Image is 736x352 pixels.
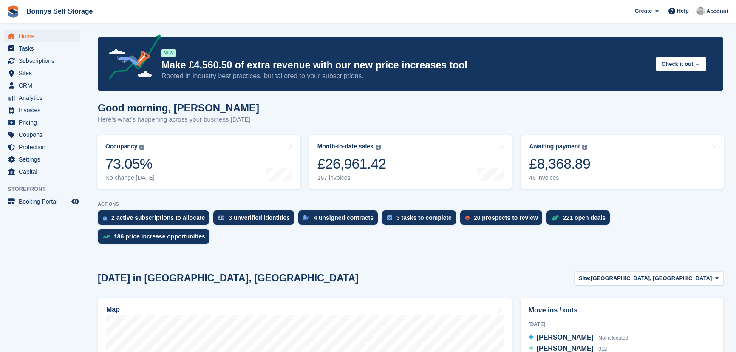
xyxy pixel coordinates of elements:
[19,30,70,42] span: Home
[4,92,80,104] a: menu
[582,145,587,150] img: icon-info-grey-7440780725fd019a000dd9b08b2336e03edf1995a4989e88bcd33f0948082b44.svg
[103,235,110,238] img: price_increase_opportunities-93ffe204e8149a01c8c9dc8f82e8f89637d9d84a8eef4429ea346261dce0b2c0.svg
[23,4,96,18] a: Bonnys Self Storage
[563,214,606,221] div: 221 open deals
[552,215,559,221] img: deal-1b604bf984904fb50ccaf53a9ad4b4a5d6e5aea283cecdc64d6e3604feb123c2.svg
[529,143,580,150] div: Awaiting payment
[19,166,70,178] span: Capital
[19,55,70,67] span: Subscriptions
[4,196,80,207] a: menu
[635,7,652,15] span: Create
[303,215,309,220] img: contract_signature_icon-13c848040528278c33f63329250d36e43548de30e8caae1d1a13099fd9432cc5.svg
[98,102,259,114] h1: Good morning, [PERSON_NAME]
[4,30,80,42] a: menu
[376,145,381,150] img: icon-info-grey-7440780725fd019a000dd9b08b2336e03edf1995a4989e88bcd33f0948082b44.svg
[579,274,591,283] span: Site:
[4,153,80,165] a: menu
[298,210,382,229] a: 4 unsigned contracts
[474,214,538,221] div: 20 prospects to review
[19,67,70,79] span: Sites
[529,174,590,182] div: 46 invoices
[19,92,70,104] span: Analytics
[317,174,386,182] div: 167 invoices
[696,7,705,15] img: James Bonny
[105,143,137,150] div: Occupancy
[111,214,205,221] div: 2 active subscriptions to allocate
[19,104,70,116] span: Invoices
[465,215,470,220] img: prospect-51fa495bee0391a8d652442698ab0144808aea92771e9ea1ae160a38d050c398.svg
[4,79,80,91] a: menu
[521,135,724,189] a: Awaiting payment £8,368.89 46 invoices
[70,196,80,207] a: Preview store
[537,334,594,341] span: [PERSON_NAME]
[102,34,161,83] img: price-adjustments-announcement-icon-8257ccfd72463d97f412b2fc003d46551f7dbcb40ab6d574587a9cd5c0d94...
[19,153,70,165] span: Settings
[98,273,359,284] h2: [DATE] in [GEOGRAPHIC_DATA], [GEOGRAPHIC_DATA]
[19,116,70,128] span: Pricing
[213,210,298,229] a: 3 unverified identities
[546,210,614,229] a: 221 open deals
[103,215,107,221] img: active_subscription_to_allocate_icon-d502201f5373d7db506a760aba3b589e785aa758c864c3986d89f69b8ff3...
[574,271,723,285] button: Site: [GEOGRAPHIC_DATA], [GEOGRAPHIC_DATA]
[19,79,70,91] span: CRM
[98,210,213,229] a: 2 active subscriptions to allocate
[19,196,70,207] span: Booking Portal
[387,215,392,220] img: task-75834270c22a3079a89374b754ae025e5fb1db73e45f91037f5363f120a921f8.svg
[105,174,155,182] div: No change [DATE]
[97,135,300,189] a: Occupancy 73.05% No change [DATE]
[598,346,607,352] span: 012
[529,305,715,315] h2: Move ins / outs
[656,57,706,71] button: Check it out →
[382,210,460,229] a: 3 tasks to complete
[591,274,712,283] span: [GEOGRAPHIC_DATA], [GEOGRAPHIC_DATA]
[317,143,374,150] div: Month-to-date sales
[4,104,80,116] a: menu
[229,214,290,221] div: 3 unverified identities
[161,49,176,57] div: NEW
[106,306,120,313] h2: Map
[4,55,80,67] a: menu
[309,135,512,189] a: Month-to-date sales £26,961.42 167 invoices
[529,321,715,328] div: [DATE]
[314,214,374,221] div: 4 unsigned contracts
[139,145,144,150] img: icon-info-grey-7440780725fd019a000dd9b08b2336e03edf1995a4989e88bcd33f0948082b44.svg
[161,71,649,81] p: Rooted in industry best practices, but tailored to your subscriptions.
[677,7,689,15] span: Help
[4,43,80,54] a: menu
[529,155,590,173] div: £8,368.89
[19,129,70,141] span: Coupons
[105,155,155,173] div: 73.05%
[317,155,386,173] div: £26,961.42
[161,59,649,71] p: Make £4,560.50 of extra revenue with our new price increases tool
[19,141,70,153] span: Protection
[114,233,205,240] div: 186 price increase opportunities
[529,332,628,343] a: [PERSON_NAME] Not allocated
[4,141,80,153] a: menu
[706,7,728,16] span: Account
[8,185,85,193] span: Storefront
[98,202,723,207] p: ACTIONS
[396,214,452,221] div: 3 tasks to complete
[98,115,259,125] p: Here's what's happening across your business [DATE]
[19,43,70,54] span: Tasks
[4,116,80,128] a: menu
[460,210,546,229] a: 20 prospects to review
[4,166,80,178] a: menu
[598,335,628,341] span: Not allocated
[4,129,80,141] a: menu
[98,229,214,248] a: 186 price increase opportunities
[537,345,594,352] span: [PERSON_NAME]
[4,67,80,79] a: menu
[218,215,224,220] img: verify_identity-adf6edd0f0f0b5bbfe63781bf79b02c33cf7c696d77639b501bdc392416b5a36.svg
[7,5,20,18] img: stora-icon-8386f47178a22dfd0bd8f6a31ec36ba5ce8667c1dd55bd0f319d3a0aa187defe.svg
